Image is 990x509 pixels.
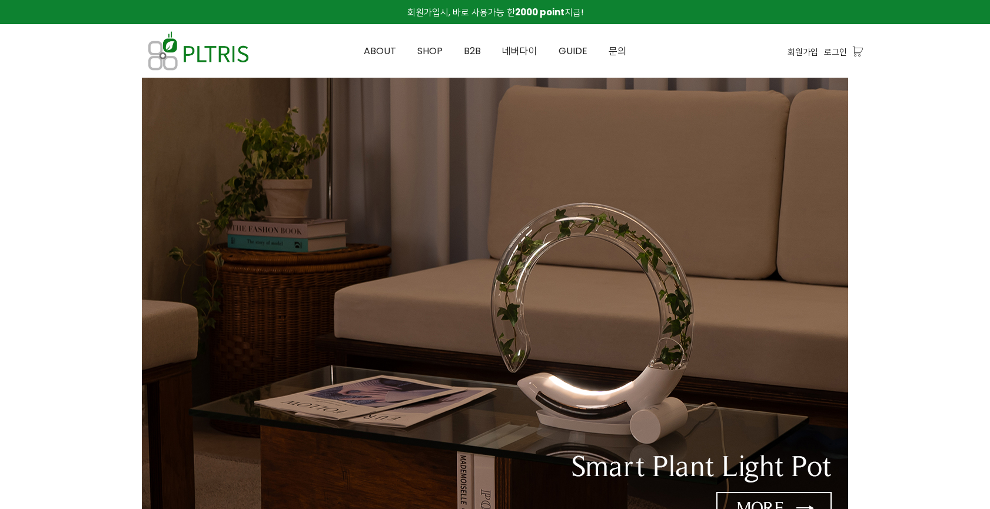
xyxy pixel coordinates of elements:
[598,25,637,78] a: 문의
[407,25,453,78] a: SHOP
[464,44,481,58] span: B2B
[453,25,491,78] a: B2B
[502,44,537,58] span: 네버다이
[407,6,583,18] span: 회원가입시, 바로 사용가능 한 지급!
[824,45,847,58] a: 로그인
[364,44,396,58] span: ABOUT
[353,25,407,78] a: ABOUT
[515,6,564,18] strong: 2000 point
[788,45,818,58] a: 회원가입
[491,25,548,78] a: 네버다이
[609,44,626,58] span: 문의
[548,25,598,78] a: GUIDE
[417,44,443,58] span: SHOP
[559,44,587,58] span: GUIDE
